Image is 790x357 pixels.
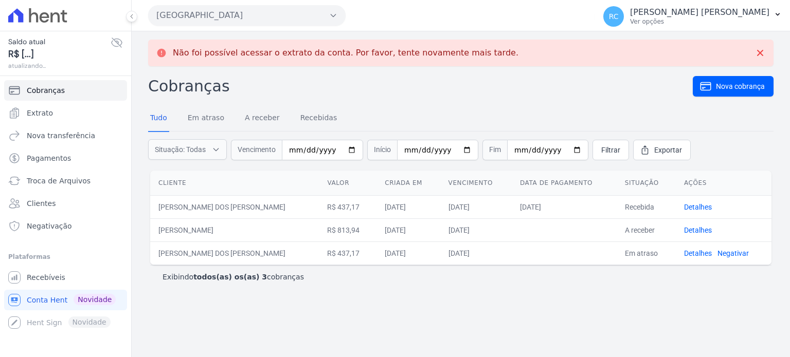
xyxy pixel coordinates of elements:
a: Negativar [717,249,749,257]
a: Troca de Arquivos [4,171,127,191]
a: Recebidas [298,105,339,132]
a: Conta Hent Novidade [4,290,127,310]
td: [PERSON_NAME] DOS [PERSON_NAME] [150,195,319,218]
span: Extrato [27,108,53,118]
td: Em atraso [617,241,676,265]
th: Vencimento [440,171,512,196]
a: Nova transferência [4,125,127,146]
td: Recebida [617,195,676,218]
span: Clientes [27,198,56,209]
h2: Cobranças [148,74,693,98]
a: Recebíveis [4,267,127,288]
span: Saldo atual [8,36,111,47]
button: RC [PERSON_NAME] [PERSON_NAME] Ver opções [595,2,790,31]
a: Em atraso [186,105,226,132]
a: Filtrar [592,140,629,160]
p: Exibindo cobranças [163,272,304,282]
span: R$ [...] [8,47,111,61]
span: Negativação [27,221,72,231]
a: Detalhes [684,226,712,234]
td: [DATE] [512,195,617,218]
p: [PERSON_NAME] [PERSON_NAME] [630,7,769,17]
a: Pagamentos [4,148,127,168]
th: Ações [676,171,771,196]
td: [DATE] [440,241,512,265]
button: [GEOGRAPHIC_DATA] [148,5,346,26]
span: Pagamentos [27,153,71,163]
span: Nova cobrança [716,81,765,91]
td: [DATE] [376,241,440,265]
span: Exportar [654,145,682,155]
a: Extrato [4,103,127,123]
span: Filtrar [601,145,620,155]
a: Detalhes [684,249,712,257]
p: Não foi possível acessar o extrato da conta. Por favor, tente novamente mais tarde. [173,48,518,58]
span: Início [367,140,397,160]
button: Situação: Todas [148,139,227,160]
a: Exportar [633,140,691,160]
span: Situação: Todas [155,144,206,155]
a: A receber [243,105,282,132]
span: atualizando... [8,61,111,70]
span: Nova transferência [27,130,95,141]
span: Troca de Arquivos [27,176,91,186]
a: Cobranças [4,80,127,101]
th: Situação [617,171,676,196]
a: Nova cobrança [693,76,774,97]
span: Recebíveis [27,272,65,283]
span: Conta Hent [27,295,67,305]
p: Ver opções [630,17,769,26]
a: Tudo [148,105,169,132]
td: [DATE] [376,218,440,241]
th: Criada em [376,171,440,196]
span: Novidade [74,294,116,305]
td: R$ 813,94 [319,218,376,241]
td: [PERSON_NAME] [150,218,319,241]
td: [DATE] [440,218,512,241]
td: R$ 437,17 [319,241,376,265]
td: [DATE] [376,195,440,218]
b: todos(as) os(as) 3 [193,273,267,281]
span: RC [609,13,619,20]
a: Detalhes [684,203,712,211]
td: R$ 437,17 [319,195,376,218]
td: [PERSON_NAME] DOS [PERSON_NAME] [150,241,319,265]
th: Data de pagamento [512,171,617,196]
th: Cliente [150,171,319,196]
td: A receber [617,218,676,241]
span: Cobranças [27,85,65,96]
span: Vencimento [231,140,282,160]
div: Plataformas [8,251,123,263]
td: [DATE] [440,195,512,218]
a: Negativação [4,216,127,236]
span: Fim [482,140,507,160]
nav: Sidebar [8,80,123,333]
a: Clientes [4,193,127,214]
th: Valor [319,171,376,196]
